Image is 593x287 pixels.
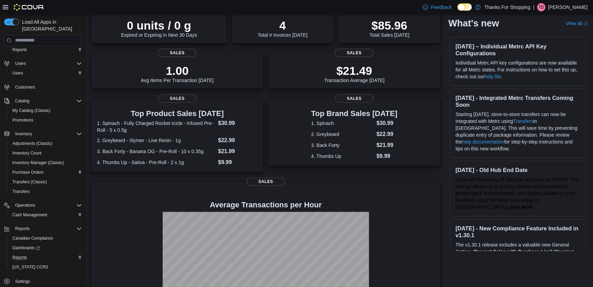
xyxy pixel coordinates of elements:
dt: 4. Thumbs Up - Sativa - Pre-Roll - 2 x 1g [97,159,215,166]
button: Cash Management [7,210,85,220]
span: Inventory Count [12,150,42,156]
dd: $30.99 [376,119,397,127]
a: Transfers [513,118,533,124]
span: Cash Management [10,211,82,219]
span: Reports [12,255,27,260]
h3: [DATE] - Integrated Metrc Transfers Coming Soon [455,94,580,108]
a: View allExternal link [565,21,587,26]
button: Purchase Orders [7,168,85,177]
p: $85.96 [369,19,409,32]
p: | [533,3,534,11]
p: Thanks For Shopping [484,3,530,11]
p: 1.00 [141,64,213,78]
p: 0 units / 0 g [121,19,197,32]
a: Users [10,69,26,77]
h2: What's new [448,18,499,29]
dt: 2. Greybeard [311,131,374,138]
span: Adjustments (Classic) [10,139,82,148]
a: Adjustments (Classic) [10,139,55,148]
span: Settings [12,277,82,285]
dt: 3. Back Forty [311,142,374,149]
span: My Catalog (Classic) [10,106,82,115]
dt: 1. Spinach [311,120,374,127]
span: Cova will be turning off Old Hub next year on [DATE]. This change allows us to quickly release ne... [455,177,579,210]
p: Individual Metrc API key configurations are now available for all Metrc states. For instructions ... [455,59,580,80]
a: Transfers [10,187,32,196]
dd: $22.99 [376,130,397,138]
span: Load All Apps in [GEOGRAPHIC_DATA] [19,19,82,32]
a: Reports [10,46,30,54]
span: Transfers [10,187,82,196]
h3: [DATE] - New Compliance Feature Included in v1.30.1 [455,225,580,239]
a: Purchase Orders [10,168,46,176]
span: Users [10,69,82,77]
span: TD [538,3,544,11]
span: Settings [15,279,30,284]
button: Inventory Manager (Classic) [7,158,85,168]
span: Adjustments (Classic) [12,141,52,146]
span: Inventory [15,131,32,137]
button: Reports [12,225,32,233]
span: Sales [158,49,196,57]
div: Avg Items Per Transaction [DATE] [141,64,213,83]
span: Purchase Orders [12,170,44,175]
dd: $30.99 [218,119,257,127]
button: Inventory Count [7,148,85,158]
span: Transfers (Classic) [12,179,47,185]
p: 4 [258,19,307,32]
span: My Catalog (Classic) [12,108,51,113]
button: Reports [7,253,85,262]
button: Catalog [12,97,32,105]
img: Cova [14,4,44,11]
dd: $22.99 [218,136,257,145]
a: Inventory Count [10,149,44,157]
span: Reports [10,253,82,262]
span: Reports [12,47,27,53]
span: Transfers [12,189,30,194]
a: help file [484,74,501,79]
span: Purchase Orders [10,168,82,176]
span: Sales [158,94,196,103]
a: Dashboards [10,244,43,252]
span: Users [12,59,82,68]
button: [US_STATE] CCRS [7,262,85,272]
button: Adjustments (Classic) [7,139,85,148]
a: Feedback [420,0,454,14]
h3: [DATE] – Individual Metrc API Key Configurations [455,43,580,57]
span: Customers [15,84,35,90]
a: Settings [12,277,33,286]
span: Inventory Manager (Classic) [12,160,64,165]
span: Reports [12,225,82,233]
span: Catalog [12,97,82,105]
span: Inventory Count [10,149,82,157]
button: Operations [12,201,38,209]
button: Reports [7,45,85,55]
button: Inventory [12,130,35,138]
a: Cash Management [10,211,50,219]
div: Expired or Expiring in Next 30 Days [121,19,197,38]
dt: 3. Back Forty - Banana OG - Pre-Roll - 10 x 0.35g [97,148,215,155]
h3: [DATE] - Old Hub End Date [455,167,580,173]
p: The v1.30.1 release includes a valuable new General Setting, ' ', which prevents sales when produ... [455,241,580,283]
span: Cash Management [12,212,47,218]
div: Tyler Dirks [537,3,545,11]
span: Canadian Compliance [10,234,82,242]
a: My Catalog (Classic) [10,106,53,115]
span: Reports [15,226,30,231]
span: Dashboards [10,244,82,252]
p: [PERSON_NAME] [548,3,587,11]
span: Washington CCRS [10,263,82,271]
span: Canadian Compliance [12,236,53,241]
span: Customers [12,83,82,91]
button: Settings [1,276,85,286]
button: Inventory [1,129,85,139]
button: Transfers [7,187,85,196]
h4: Average Transactions per Hour [97,201,435,209]
span: Promotions [12,117,33,123]
dd: $9.99 [376,152,397,160]
button: My Catalog (Classic) [7,106,85,115]
button: Promotions [7,115,85,125]
button: Customers [1,82,85,92]
p: Starting [DATE], store-to-store transfers can now be integrated with Metrc using in [GEOGRAPHIC_D... [455,111,580,152]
